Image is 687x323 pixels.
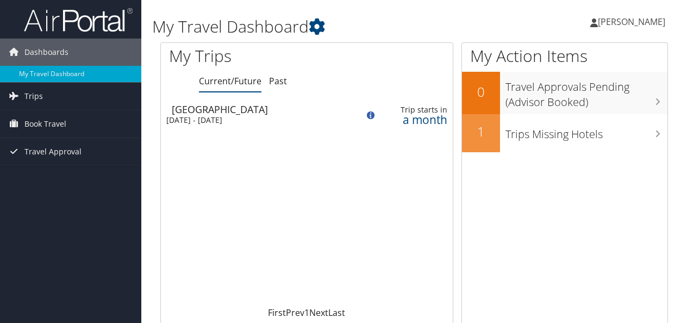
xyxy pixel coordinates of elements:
h3: Trips Missing Hotels [505,121,667,142]
h2: 1 [462,122,500,141]
a: 0Travel Approvals Pending (Advisor Booked) [462,72,667,114]
div: [GEOGRAPHIC_DATA] [172,104,347,114]
img: airportal-logo.png [24,7,133,33]
a: Prev [286,307,304,319]
a: Past [269,75,287,87]
a: Last [328,307,345,319]
div: a month [385,115,447,125]
a: Next [309,307,328,319]
h2: 0 [462,83,500,101]
h1: My Travel Dashboard [152,15,502,38]
h1: My Trips [169,45,323,67]
span: [PERSON_NAME] [598,16,665,28]
a: 1 [304,307,309,319]
a: Current/Future [199,75,261,87]
a: 1Trips Missing Hotels [462,114,667,152]
a: First [268,307,286,319]
a: [PERSON_NAME] [590,5,676,38]
div: Trip starts in [385,105,447,115]
span: Trips [24,83,43,110]
span: Dashboards [24,39,68,66]
span: Book Travel [24,110,66,138]
div: [DATE] - [DATE] [166,115,342,125]
h3: Travel Approvals Pending (Advisor Booked) [505,74,667,110]
span: Travel Approval [24,138,82,165]
h1: My Action Items [462,45,667,67]
img: alert-flat-solid-info.png [367,111,374,119]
